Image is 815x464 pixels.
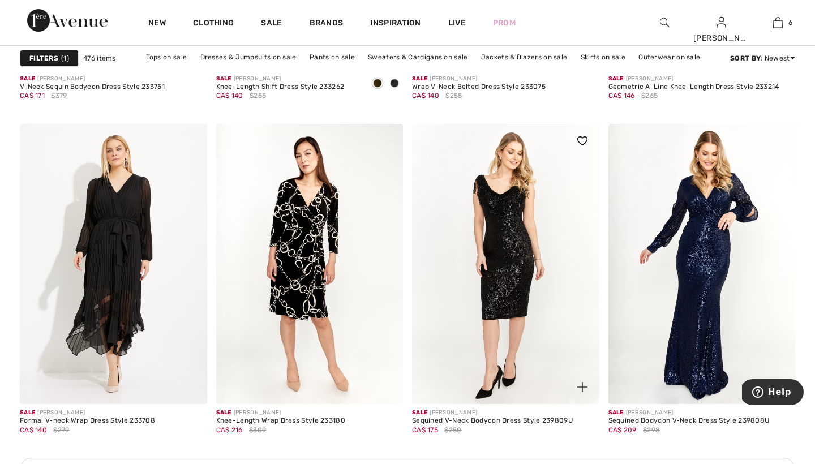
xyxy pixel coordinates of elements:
[216,409,346,417] div: [PERSON_NAME]
[20,75,35,82] span: Sale
[633,50,706,65] a: Outerwear on sale
[750,16,805,29] a: 6
[369,75,386,93] div: OLIVE/BLACK
[608,75,624,82] span: Sale
[608,417,770,425] div: Sequined Bodycon V-Neck Dress Style 239808U
[412,426,438,434] span: CA$ 175
[20,409,35,416] span: Sale
[386,75,403,93] div: Grey melange/black
[216,75,231,82] span: Sale
[412,92,439,100] span: CA$ 140
[730,54,761,62] strong: Sort By
[216,417,346,425] div: Knee-Length Wrap Dress Style 233180
[195,50,302,65] a: Dresses & Jumpsuits on sale
[412,83,546,91] div: Wrap V-Neck Belted Dress Style 233075
[608,75,779,83] div: [PERSON_NAME]
[608,409,624,416] span: Sale
[412,124,599,405] a: Sequined V-Neck Bodycon Dress Style 239809U. Black
[660,16,670,29] img: search the website
[140,50,193,65] a: Tops on sale
[730,53,795,63] div: : Newest
[608,426,637,434] span: CA$ 209
[20,124,207,405] img: Formal V-neck Wrap Dress Style 233708. Black
[216,124,404,405] img: Knee-Length Wrap Dress Style 233180. Black/Beige
[20,83,165,91] div: V-Neck Sequin Bodycon Dress Style 233751
[575,50,631,65] a: Skirts on sale
[304,50,361,65] a: Pants on sale
[742,379,804,407] iframe: Opens a widget where you can find more information
[216,92,243,100] span: CA$ 140
[412,409,573,417] div: [PERSON_NAME]
[216,83,345,91] div: Knee-Length Shift Dress Style 233262
[717,17,726,28] a: Sign In
[717,16,726,29] img: My Info
[362,50,473,65] a: Sweaters & Cardigans on sale
[83,53,116,63] span: 476 items
[444,425,461,435] span: $250
[608,92,635,100] span: CA$ 146
[643,425,660,435] span: $298
[216,75,345,83] div: [PERSON_NAME]
[788,18,792,28] span: 6
[20,426,47,434] span: CA$ 140
[51,91,67,101] span: $379
[608,83,779,91] div: Geometric A-Line Knee-Length Dress Style 233214
[20,75,165,83] div: [PERSON_NAME]
[577,136,587,145] img: heart_black_full.svg
[53,425,69,435] span: $279
[445,91,462,101] span: $255
[475,50,573,65] a: Jackets & Blazers on sale
[773,16,783,29] img: My Bag
[20,409,155,417] div: [PERSON_NAME]
[261,18,282,30] a: Sale
[412,417,573,425] div: Sequined V-Neck Bodycon Dress Style 239809U
[310,18,344,30] a: Brands
[370,18,421,30] span: Inspiration
[693,32,749,44] div: [PERSON_NAME]
[20,417,155,425] div: Formal V-neck Wrap Dress Style 233708
[608,409,770,417] div: [PERSON_NAME]
[193,18,234,30] a: Clothing
[412,75,546,83] div: [PERSON_NAME]
[216,409,231,416] span: Sale
[448,17,466,29] a: Live
[20,92,45,100] span: CA$ 171
[412,409,427,416] span: Sale
[249,425,266,435] span: $309
[27,9,108,32] img: 1ère Avenue
[61,53,69,63] span: 1
[29,53,58,63] strong: Filters
[412,75,427,82] span: Sale
[493,17,516,29] a: Prom
[250,91,266,101] span: $255
[216,426,243,434] span: CA$ 216
[577,382,587,392] img: plus_v2.svg
[608,124,796,405] img: Sequined Bodycon V-Neck Dress Style 239808U. Navy
[148,18,166,30] a: New
[641,91,658,101] span: $265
